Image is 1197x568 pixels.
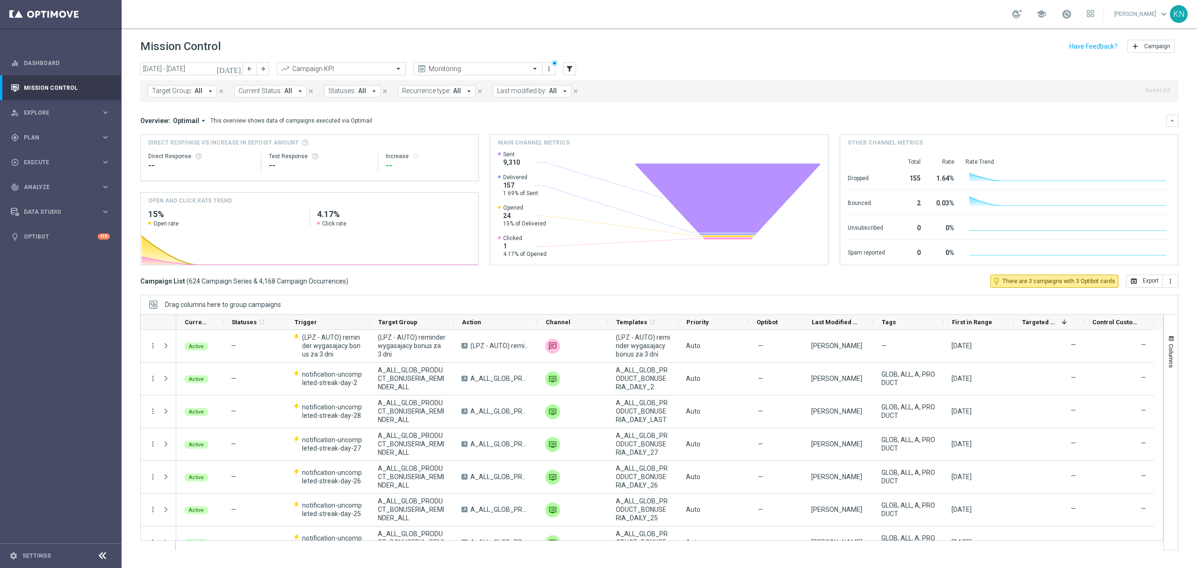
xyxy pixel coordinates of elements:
div: Kamil Rafa [811,342,862,350]
span: — [231,375,236,382]
img: SMS RT [545,339,560,354]
div: equalizer Dashboard [10,59,110,67]
span: 1 [503,242,547,250]
i: more_vert [149,440,157,448]
i: refresh [649,318,656,326]
i: arrow_drop_down [296,87,304,95]
span: 9,310 [503,158,520,167]
span: First in Range [952,319,992,326]
img: Private message RT [545,437,560,452]
span: Templates [616,319,647,326]
span: A_ALL_GLOB_PRODUCT_BONUSERIA_DAILY_25 [616,497,670,522]
multiple-options-button: Export to CSV [1126,277,1178,284]
span: A_ALL_GLOB_PRODUCT_BONUSERIA_DAILY_26 [470,473,529,481]
i: keyboard_arrow_down [1169,117,1175,124]
i: arrow_drop_down [561,87,569,95]
span: A_ALL_GLOB_PRODUCT_BONUSERIA_REMINDER_ALL [378,497,446,522]
button: keyboard_arrow_down [1166,115,1178,127]
div: 0 [896,244,921,259]
label: — [1141,341,1146,349]
span: — [881,342,887,350]
i: arrow_drop_down [199,117,208,125]
div: Mission Control [10,84,110,92]
a: [PERSON_NAME]keyboard_arrow_down [1113,7,1170,21]
button: open_in_browser Export [1126,275,1163,288]
span: Auto [686,440,700,448]
span: A_ALL_GLOB_PRODUCT_BONUSERIA_DAILY_26 [616,464,670,489]
span: Channel [546,319,570,326]
div: 22 Sep 2025, Monday [952,440,972,448]
span: Target Group [378,319,418,326]
div: Mission Control [11,75,110,100]
h4: OPEN AND CLICK RATE TREND [148,197,232,205]
span: Active [189,442,204,448]
h4: Main channel metrics [498,138,570,147]
span: A [461,441,468,447]
a: Dashboard [24,51,110,75]
colored-tag: Active [184,407,209,416]
span: (LPZ - AUTO) reminder wygasajacy bonus za 3 dni [616,333,670,358]
img: Private message RT [545,470,560,485]
div: Private message RT [545,404,560,419]
span: — [231,408,236,415]
span: GLOB, ALL, A, PRODUCT [881,436,936,452]
button: Recurrence type: All arrow_drop_down [398,85,476,97]
span: school [1036,9,1046,19]
i: more_vert [149,407,157,415]
button: track_changes Analyze keyboard_arrow_right [10,183,110,191]
div: +10 [98,233,110,240]
div: Data Studio [11,208,101,216]
span: A_ALL_GLOB_PRODUCT_BONUSERIA_DAILY_3 [470,538,529,546]
label: — [1141,439,1146,447]
div: Plan [11,133,101,142]
span: Statuses [231,319,257,326]
button: close [571,86,580,96]
span: Targeted Customers [1022,319,1058,326]
button: Target Group: All arrow_drop_down [148,85,217,97]
i: lightbulb_outline [992,277,1001,285]
span: Columns [1168,344,1175,368]
span: notification-uncompleted-streak-day-2 [302,370,362,387]
span: — [758,342,763,350]
input: Select date range [140,62,243,75]
span: A_ALL_GLOB_PRODUCT_BONUSERIA_DAILY_2 [470,374,529,383]
span: All [195,87,202,95]
span: All [453,87,461,95]
button: play_circle_outline Execute keyboard_arrow_right [10,159,110,166]
span: A_ALL_GLOB_PRODUCT_BONUSERIA_REMINDER_ALL [378,464,446,489]
div: 0 [896,219,921,234]
div: Total [896,158,921,166]
span: A [461,507,468,512]
button: arrow_back [243,62,256,75]
span: Recurrence type: [402,87,451,95]
img: Private message RT [545,502,560,517]
div: 0% [932,244,954,259]
div: Spam reported [848,244,885,259]
span: Direct Response VS Increase In Deposit Amount [148,138,299,147]
span: — [758,440,763,448]
span: Trigger [295,319,317,326]
div: Test Response [269,153,370,160]
span: A [461,474,468,480]
span: notification-uncompleted-streak-day-25 [302,501,362,518]
span: A [461,408,468,414]
img: Private message RT [545,535,560,550]
span: A_ALL_GLOB_PRODUCT_BONUSERIA_REMINDER_ALL [378,366,446,391]
span: Data Studio [24,209,101,215]
span: GLOB, ALL, A, PRODUCT [881,468,936,485]
div: Execute [11,158,101,167]
div: Piotr Grotkowski [811,440,862,448]
div: Piotr Grotkowski [811,374,862,383]
span: All [284,87,292,95]
span: A_ALL_GLOB_PRODUCT_BONUSERIA_DAILY_27 [470,440,529,448]
span: Open rate [153,220,179,227]
div: person_search Explore keyboard_arrow_right [10,109,110,117]
span: ( [187,277,189,285]
button: refresh [412,153,420,160]
span: Click rate [322,220,346,227]
h3: Campaign List [140,277,348,285]
button: Data Studio keyboard_arrow_right [10,208,110,216]
span: A_ALL_GLOB_PRODUCT_BONUSERIA_DAILY_LAST [616,399,670,424]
